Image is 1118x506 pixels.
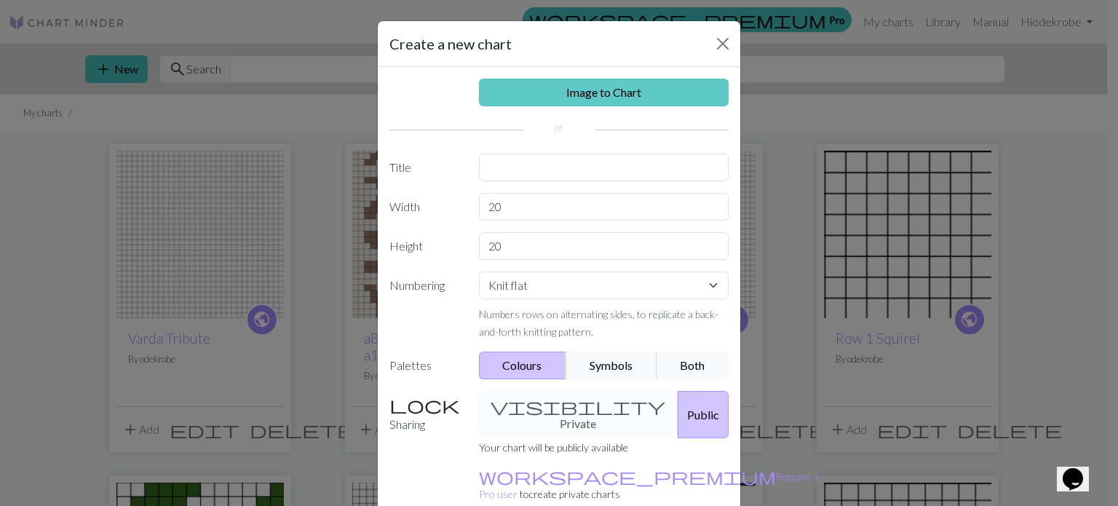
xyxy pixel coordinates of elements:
[1057,448,1103,491] iframe: chat widget
[389,33,512,55] h5: Create a new chart
[657,352,729,379] button: Both
[479,79,729,106] a: Image to Chart
[479,470,818,500] a: Become a Pro user
[381,391,470,438] label: Sharing
[711,32,734,55] button: Close
[381,352,470,379] label: Palettes
[678,391,729,438] button: Public
[381,272,470,340] label: Numbering
[479,308,718,338] small: Numbers rows on alternating sides, to replicate a back-and-forth knitting pattern.
[381,232,470,260] label: Height
[479,441,628,454] small: Your chart will be publicly available
[479,470,818,500] small: to create private charts
[381,154,470,181] label: Title
[479,466,776,486] span: workspace_premium
[381,193,470,221] label: Width
[566,352,657,379] button: Symbols
[479,352,567,379] button: Colours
